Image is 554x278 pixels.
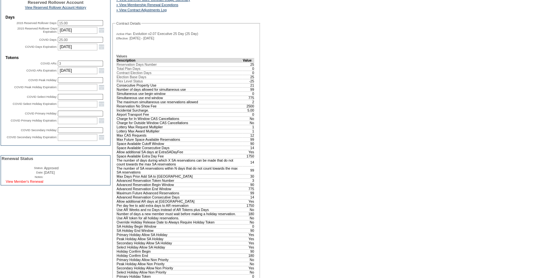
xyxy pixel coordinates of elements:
td: SA Holiday End Window [117,228,242,232]
td: Holiday Confirm Begin [117,249,242,253]
td: Yes [242,150,254,154]
span: Effective: [116,37,128,40]
label: COVID Select Holiday Expiration: [13,102,57,105]
td: No [242,270,254,274]
td: Use AR Weeks and no Days instead of AR Tokens plus Days [117,207,242,212]
td: 775 [242,96,254,100]
td: 90 [242,182,254,187]
td: Reservation No Show Fee [117,104,242,108]
td: Allow additional AR days at [GEOGRAPHIC_DATA] [117,199,242,203]
td: Value [242,58,254,62]
td: Charge for In Window CAS Cancellations [117,116,242,121]
a: Open the calendar popup. [98,43,105,50]
td: Max Future Space Available Reservations [117,137,242,141]
td: 0 [242,112,254,116]
td: Simultaneous use end window [117,96,242,100]
td: Space Available Consecutive Days [117,146,242,150]
td: Charge for Outside Window CAS Cancellations [117,121,242,125]
td: 25 [242,75,254,79]
td: 0 [242,71,254,75]
td: 0 [242,224,254,228]
label: COVID ARs: [40,62,57,65]
label: 2015 Reserved Rollover Days Expiration: [17,27,57,33]
label: COVID Primary Holiday Expiration: [11,119,57,122]
label: COVID Peak Holiday Expiration: [14,86,57,89]
td: No [242,220,254,224]
td: Yes [242,266,254,270]
td: Maximum Future Advanced Reservations [117,191,242,195]
label: COVID Primary Holiday: [25,112,57,115]
td: No [242,207,254,212]
td: No [242,121,254,125]
a: Open the calendar popup. [98,84,105,91]
td: Advanced Reservation Token Number [117,178,242,182]
td: Incidental Surcharge. [117,108,242,112]
label: COVID Secondary Holiday Expiration: [7,136,57,139]
td: 2 [242,100,254,104]
td: 0 [242,91,254,96]
td: 5.00 [242,108,254,112]
span: Reservation Days Number [117,63,157,66]
td: No [242,216,254,220]
td: The maximum simultaneous use reservations allowed [117,100,242,104]
td: Secondary Holiday Allow SA Holiday [117,241,242,245]
td: Allow additional SA days at ExtraSADayFee [117,150,242,154]
td: 90 [242,249,254,253]
td: 99 [242,137,254,141]
td: 90 [242,228,254,232]
td: 1 [242,129,254,133]
td: Advanced Reservation Begin Window [117,182,242,187]
td: 14 [242,195,254,199]
span: Approved [44,166,59,170]
label: COVID ARs Expiration: [26,69,57,72]
td: Space Available Extra Day Fee [117,154,242,158]
label: 2015 Reserved Rollover Days: [16,21,57,25]
td: Max CAS Requests [117,133,242,137]
span: Total Plan Days [117,67,140,71]
td: 0 [242,66,254,71]
a: Open the calendar popup. [98,117,105,124]
td: 25 [242,62,254,66]
td: Status: [2,166,43,170]
td: 1750 [242,154,254,158]
td: Primary Holiday Allow Non Priority [117,257,242,262]
td: 14 [242,158,254,166]
td: The number of days during which X SA reservations can be made that do not count towards the max S... [117,158,242,166]
label: COVID Peak Holiday: [28,79,57,82]
td: Advanced Reservation Consecutive Days [117,195,242,199]
td: 180 [242,253,254,257]
td: Number of days allowed for simultaneous use [117,87,242,91]
td: SA Holiday Begin Window [117,224,242,228]
a: Open the calendar popup. [98,134,105,141]
td: Secondary Holiday Allow Non Priority [117,266,242,270]
a: Open the calendar popup. [98,27,105,34]
td: 99 [242,87,254,91]
a: » View Contract Adjustments Log [116,8,167,12]
td: No [242,257,254,262]
td: The number of SA reservations within N days that do not count towards the max SA reservations [117,166,242,174]
td: Select Holiday Allow SA Holiday [117,245,242,249]
td: Per day fee to add extra days to AR reservation [117,203,242,207]
td: Override Holiday Release Date to Always Require Holiday Token [117,220,242,224]
label: COVID Select Holiday: [27,95,57,98]
label: COVID Days: [39,38,57,41]
td: Yes [242,199,254,203]
td: 2500 [242,104,254,108]
td: Consecutive Property Use [117,83,242,87]
span: Evolution v2.07 Executive 25 Day (25 Day) [133,32,198,36]
span: [DATE] - [DATE] [129,36,154,40]
td: Yes [242,245,254,249]
td: 12 [242,133,254,137]
td: Select Holiday Allow Non Priority [117,270,242,274]
span: Renewal Status [2,156,33,161]
a: View Reserved Rollover Account History [25,5,86,9]
td: Yes [242,237,254,241]
td: Simultaneous use begin window [117,91,242,96]
td: Use AR token for all holiday reservations. [117,216,242,220]
td: 3 [242,178,254,182]
span: Flex Level Status [117,79,143,83]
td: Peak Holiday Allow SA Holiday [117,237,242,241]
td: 775 [242,187,254,191]
a: Open the calendar popup. [98,67,105,74]
td: 1750 [242,203,254,207]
